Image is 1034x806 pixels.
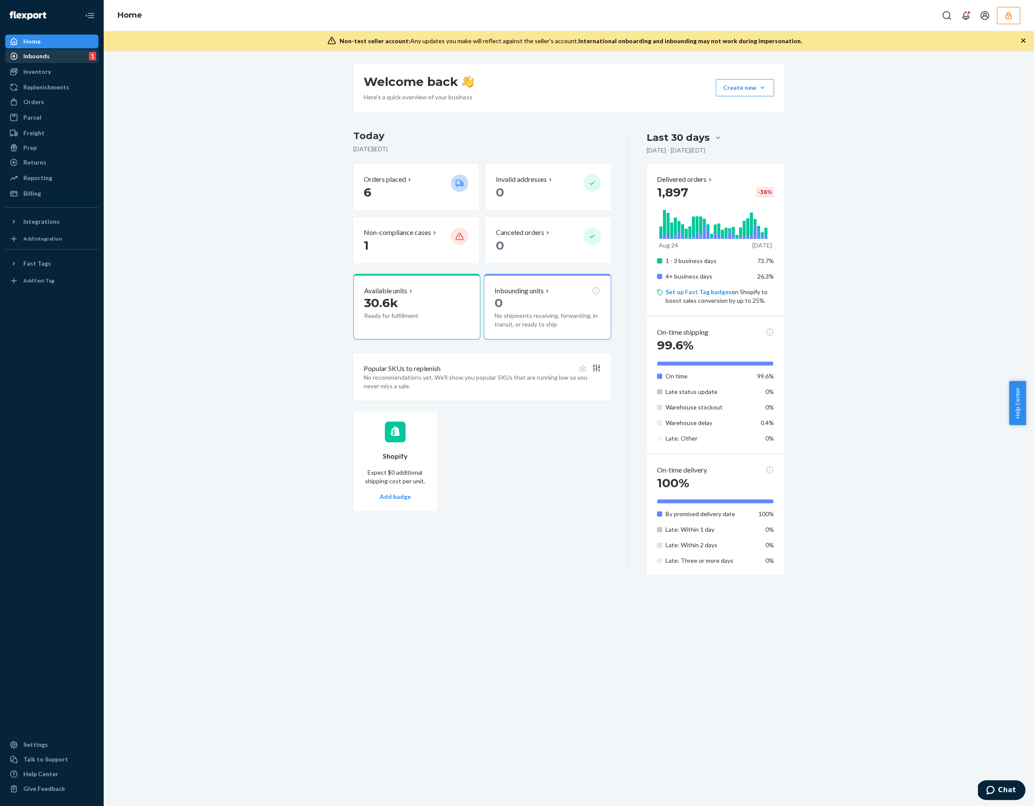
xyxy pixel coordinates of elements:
[666,257,751,265] p: 1 - 3 business days
[23,113,41,122] div: Parcel
[757,372,774,380] span: 99.6%
[23,235,62,242] div: Add Integration
[765,557,774,564] span: 0%
[339,37,410,44] span: Non-test seller account:
[383,451,408,461] p: Shopify
[496,238,504,253] span: 0
[666,541,751,549] p: Late: Within 2 days
[657,476,689,490] span: 100%
[761,419,774,426] span: 0.4%
[364,228,431,238] p: Non-compliance cases
[364,468,427,486] p: Expect $0 additional shipping cost per unit.
[364,238,369,253] span: 1
[495,286,544,296] p: Inbounding units
[117,10,142,20] a: Home
[5,738,98,752] a: Settings
[364,364,441,374] p: Popular SKUs to replenish
[666,403,751,412] p: Warehouse stockout
[5,155,98,169] a: Returns
[752,241,772,250] p: [DATE]
[364,185,371,200] span: 6
[716,79,774,96] button: Create new
[666,387,751,396] p: Late status update
[5,752,98,766] button: Talk to Support
[657,465,707,475] p: On-time delivery
[5,257,98,270] button: Fast Tags
[364,311,444,320] p: Ready for fulfillment
[353,217,479,263] button: Non-compliance cases 1
[23,277,54,284] div: Add Fast Tag
[23,174,52,182] div: Reporting
[23,37,41,46] div: Home
[5,35,98,48] a: Home
[5,187,98,200] a: Billing
[496,175,547,184] p: Invalid addresses
[647,146,705,155] p: [DATE] - [DATE] ( EDT )
[657,175,714,184] button: Delivered orders
[5,65,98,79] a: Inventory
[364,286,407,296] p: Available units
[5,141,98,155] a: Prep
[957,7,974,24] button: Open notifications
[978,780,1025,802] iframe: Opens a widget where you can chat to one of our agents
[23,755,68,764] div: Talk to Support
[657,327,708,337] p: On-time shipping
[1009,381,1026,425] span: Help Center
[666,510,751,518] p: By promised delivery date
[757,273,774,280] span: 26.3%
[339,37,802,45] div: Any updates you make will reflect against the seller's account.
[756,187,774,197] div: -36 %
[659,241,678,250] p: Aug 24
[484,274,611,340] button: Inbounding units0No shipments receiving, forwarding, in transit, or ready to ship
[657,338,694,352] span: 99.6%
[666,556,751,565] p: Late: Three or more days
[495,295,503,310] span: 0
[353,129,611,143] h3: Today
[5,232,98,246] a: Add Integration
[23,129,44,137] div: Freight
[666,272,751,281] p: 4+ business days
[5,782,98,796] button: Give Feedback
[5,49,98,63] a: Inbounds1
[5,767,98,781] a: Help Center
[647,131,710,144] div: Last 30 days
[666,434,751,443] p: Late: Other
[495,311,600,329] p: No shipments receiving, forwarding, in transit, or ready to ship
[364,295,398,310] span: 30.6k
[765,541,774,549] span: 0%
[23,83,69,92] div: Replenishments
[5,111,98,124] a: Parcel
[485,164,611,210] button: Invalid addresses 0
[23,67,51,76] div: Inventory
[765,388,774,395] span: 0%
[23,158,46,167] div: Returns
[485,217,611,263] button: Canceled orders 0
[81,7,98,24] button: Close Navigation
[666,419,751,427] p: Warehouse delay
[765,526,774,533] span: 0%
[657,185,688,200] span: 1,897
[765,403,774,411] span: 0%
[23,217,60,226] div: Integrations
[765,435,774,442] span: 0%
[5,274,98,288] a: Add Fast Tag
[364,93,474,102] p: Here’s a quick overview of your business
[23,143,37,152] div: Prep
[976,7,993,24] button: Open account menu
[578,37,802,44] span: International onboarding and inbounding may not work during impersonation.
[353,274,480,340] button: Available units30.6kReady for fulfillment
[353,164,479,210] button: Orders placed 6
[666,525,751,534] p: Late: Within 1 day
[758,510,774,517] span: 100%
[666,372,751,381] p: On time
[89,52,96,60] div: 1
[23,259,51,268] div: Fast Tags
[353,145,611,153] p: [DATE] ( EDT )
[364,175,406,184] p: Orders placed
[364,373,601,390] p: No recommendations yet. We’ll show you popular SKUs that are running low so you never miss a sale.
[496,228,544,238] p: Canceled orders
[5,171,98,185] a: Reporting
[380,492,411,501] button: Add badge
